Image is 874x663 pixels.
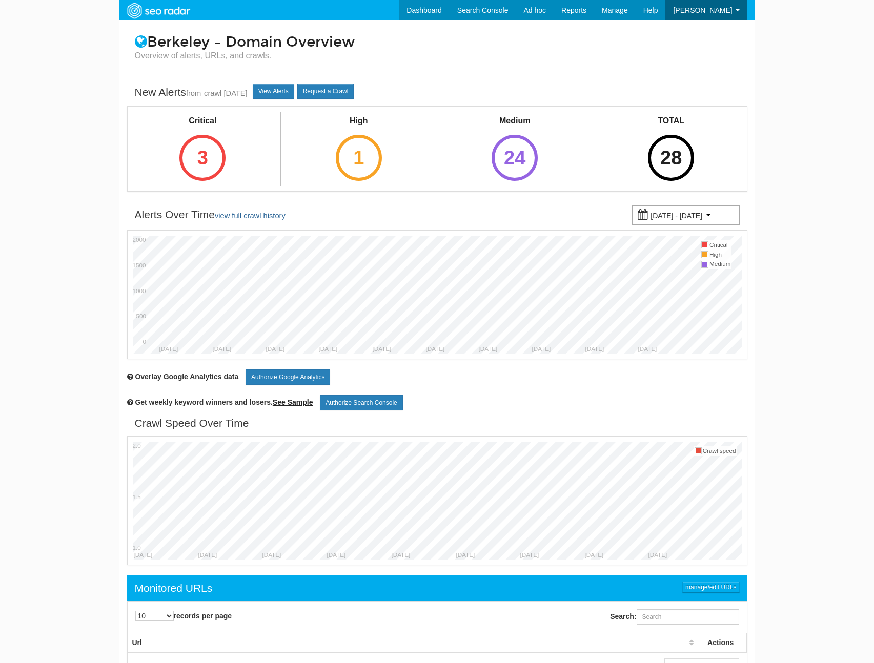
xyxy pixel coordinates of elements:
[336,135,382,181] div: 1
[297,84,354,99] a: Request a Crawl
[673,6,732,14] span: [PERSON_NAME]
[327,115,391,127] div: High
[123,2,194,20] img: SEORadar
[127,34,747,61] h1: Berkeley – Domain Overview
[135,398,313,406] span: Get weekly keyword winners and losers.
[320,395,402,410] a: Authorize Search Console
[186,89,201,97] small: from
[273,398,313,406] a: See Sample
[215,212,286,220] a: view full crawl history
[709,250,731,260] td: High
[128,633,695,653] th: Url
[639,115,703,127] div: TOTAL
[135,85,248,101] div: New Alerts
[135,207,286,223] div: Alerts Over Time
[602,6,628,14] span: Manage
[523,6,546,14] span: Ad hoc
[651,212,702,220] small: [DATE] - [DATE]
[204,89,248,97] a: crawl [DATE]
[610,609,739,625] label: Search:
[709,240,731,250] td: Critical
[682,582,739,593] a: manage/edit URLs
[135,372,238,381] span: Overlay chart with Google Analytics data
[643,6,658,14] span: Help
[695,633,746,653] th: Actions
[709,259,731,269] td: Medium
[253,84,294,99] a: View Alerts
[492,135,538,181] div: 24
[170,115,235,127] div: Critical
[135,581,213,596] div: Monitored URLs
[135,416,249,431] div: Crawl Speed Over Time
[702,446,737,456] td: Crawl speed
[637,609,739,625] input: Search:
[246,369,330,385] a: Authorize Google Analytics
[135,611,232,621] label: records per page
[135,50,740,61] small: Overview of alerts, URLs, and crawls.
[648,135,694,181] div: 28
[135,611,174,621] select: records per page
[482,115,547,127] div: Medium
[179,135,226,181] div: 3
[561,6,586,14] span: Reports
